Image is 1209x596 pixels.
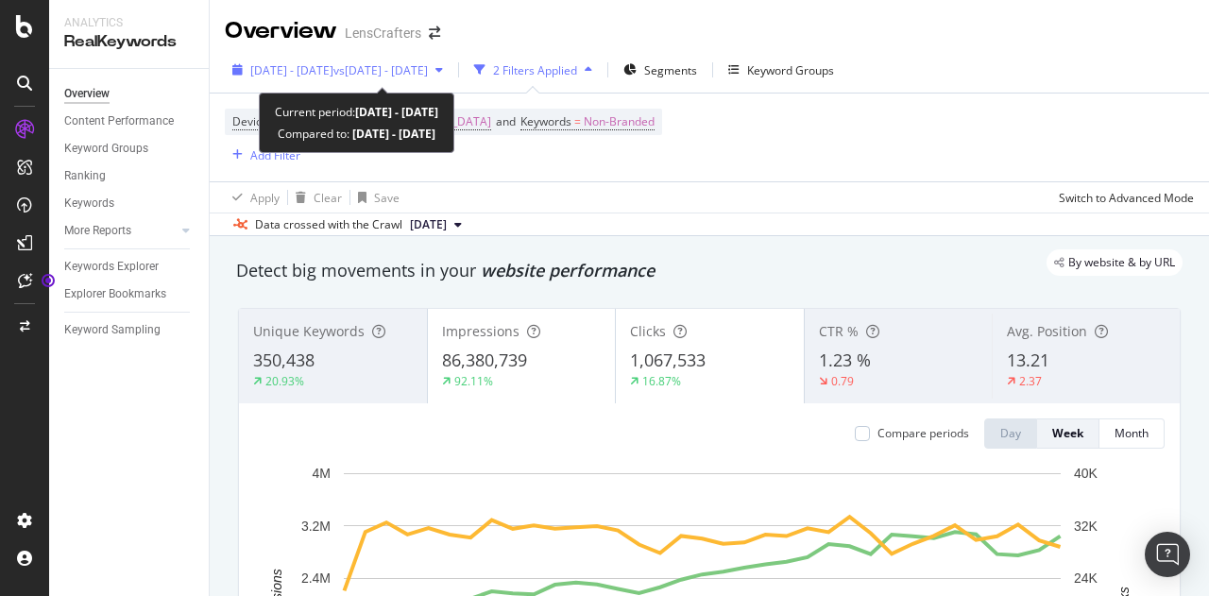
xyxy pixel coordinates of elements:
div: LensCrafters [345,24,421,43]
text: 3.2M [301,519,331,534]
a: Explorer Bookmarks [64,284,196,304]
span: Segments [644,62,697,78]
span: CTR % [819,322,859,340]
div: 2 Filters Applied [493,62,577,78]
span: Clicks [630,322,666,340]
text: 4M [313,466,331,481]
div: arrow-right-arrow-left [429,26,440,40]
div: Day [1000,425,1021,441]
button: Add Filter [225,144,300,166]
a: Keyword Sampling [64,320,196,340]
div: Month [1115,425,1149,441]
a: Ranking [64,166,196,186]
div: Overview [225,15,337,47]
div: Keyword Sampling [64,320,161,340]
span: Non-Branded [584,109,655,135]
div: Add Filter [250,147,300,163]
div: Data crossed with the Crawl [255,216,402,233]
div: 92.11% [454,373,493,389]
a: Keyword Groups [64,139,196,159]
div: Tooltip anchor [40,272,57,289]
div: Ranking [64,166,106,186]
span: [DATE] - [DATE] [250,62,333,78]
button: [DATE] - [DATE]vs[DATE] - [DATE] [225,55,451,85]
button: Month [1099,418,1165,449]
div: 0.79 [831,373,854,389]
div: Apply [250,190,280,206]
b: [DATE] - [DATE] [355,104,438,120]
span: 1,067,533 [630,349,706,371]
button: 2 Filters Applied [467,55,600,85]
div: Keyword Groups [747,62,834,78]
span: and [496,113,516,129]
div: 20.93% [265,373,304,389]
button: [DATE] [402,213,469,236]
div: Keywords Explorer [64,257,159,277]
span: 2025 Aug. 31st [410,216,447,233]
button: Week [1037,418,1099,449]
span: 13.21 [1007,349,1049,371]
button: Switch to Advanced Mode [1051,182,1194,213]
span: Unique Keywords [253,322,365,340]
b: [DATE] - [DATE] [349,126,435,142]
a: Keywords Explorer [64,257,196,277]
span: 1.23 % [819,349,871,371]
a: Content Performance [64,111,196,131]
div: Overview [64,84,110,104]
span: = [574,113,581,129]
a: Keywords [64,194,196,213]
div: Compared to: [278,123,435,145]
div: Analytics [64,15,194,31]
div: Switch to Advanced Mode [1059,190,1194,206]
div: 2.37 [1019,373,1042,389]
div: 16.87% [642,373,681,389]
button: Keyword Groups [721,55,842,85]
span: 86,380,739 [442,349,527,371]
button: Save [350,182,400,213]
button: Apply [225,182,280,213]
div: RealKeywords [64,31,194,53]
div: Keywords [64,194,114,213]
text: 2.4M [301,570,331,586]
div: Open Intercom Messenger [1145,532,1190,577]
span: 350,438 [253,349,315,371]
div: Save [374,190,400,206]
div: Compare periods [877,425,969,441]
span: Keywords [520,113,571,129]
span: vs [DATE] - [DATE] [333,62,428,78]
button: Segments [616,55,705,85]
div: Explorer Bookmarks [64,284,166,304]
button: Day [984,418,1037,449]
div: Content Performance [64,111,174,131]
text: 32K [1074,519,1098,534]
div: Keyword Groups [64,139,148,159]
div: Current period: [275,101,438,123]
span: Device [232,113,268,129]
a: Overview [64,84,196,104]
div: Clear [314,190,342,206]
a: More Reports [64,221,177,241]
text: 24K [1074,570,1098,586]
div: Week [1052,425,1083,441]
div: legacy label [1047,249,1183,276]
span: Impressions [442,322,519,340]
text: 40K [1074,466,1098,481]
span: By website & by URL [1068,257,1175,268]
button: Clear [288,182,342,213]
div: More Reports [64,221,131,241]
span: Avg. Position [1007,322,1087,340]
